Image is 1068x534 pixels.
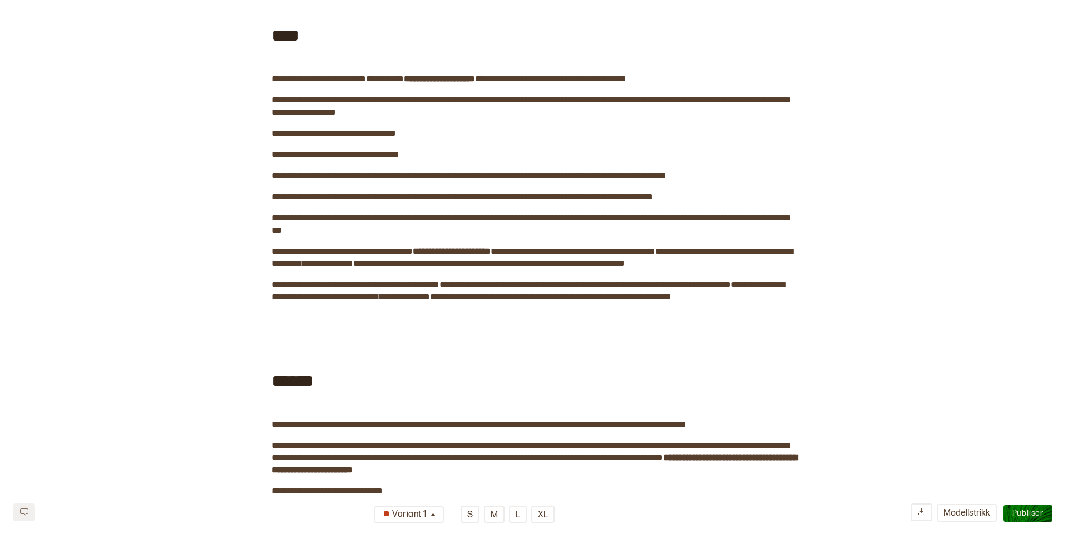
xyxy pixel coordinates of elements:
button: Publiser [1003,505,1052,522]
button: Variant 1 [374,506,444,523]
button: XL [531,506,555,523]
button: M [484,506,505,523]
button: S [461,506,479,523]
div: Variant 1 [380,506,429,524]
span: Publiser [1012,508,1044,518]
button: Modellstrikk [937,504,997,522]
button: L [509,506,527,523]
